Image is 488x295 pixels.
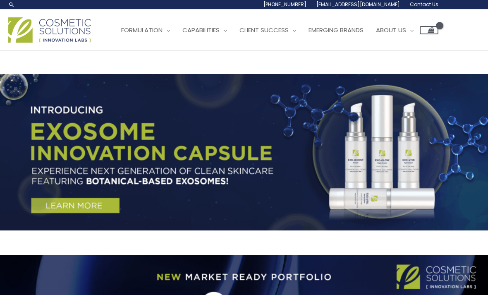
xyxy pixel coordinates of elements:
a: Search icon link [8,1,15,8]
span: About Us [376,26,406,34]
nav: Site Navigation [109,18,438,43]
span: [PHONE_NUMBER] [263,1,306,8]
a: Capabilities [176,18,233,43]
a: About Us [370,18,420,43]
span: [EMAIL_ADDRESS][DOMAIN_NAME] [316,1,400,8]
span: Emerging Brands [309,26,364,34]
a: Formulation [115,18,176,43]
span: Contact Us [410,1,438,8]
img: Cosmetic Solutions Logo [8,17,91,43]
a: Emerging Brands [302,18,370,43]
a: View Shopping Cart, empty [420,26,438,34]
span: Formulation [121,26,163,34]
span: Capabilities [182,26,220,34]
span: Client Success [239,26,289,34]
a: Client Success [233,18,302,43]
